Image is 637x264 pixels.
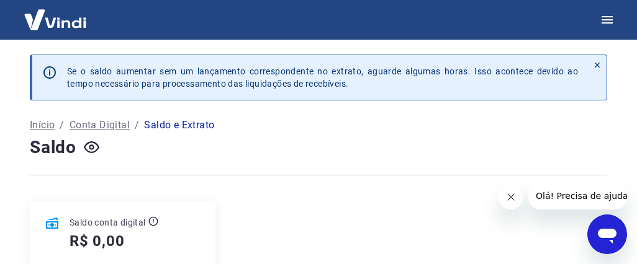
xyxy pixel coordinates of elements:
[144,118,214,133] p: Saldo e Extrato
[70,118,130,133] a: Conta Digital
[7,9,104,19] span: Olá! Precisa de ajuda?
[70,231,125,251] h5: R$ 0,00
[30,118,55,133] a: Início
[60,118,64,133] p: /
[15,1,96,38] img: Vindi
[70,216,146,229] p: Saldo conta digital
[528,182,627,209] iframe: Mensagem da empresa
[67,65,578,90] p: Se o saldo aumentar sem um lançamento correspondente no extrato, aguarde algumas horas. Isso acon...
[499,185,523,209] iframe: Fechar mensagem
[135,118,139,133] p: /
[587,214,627,254] iframe: Botão para abrir a janela de mensagens
[30,135,76,160] h4: Saldo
